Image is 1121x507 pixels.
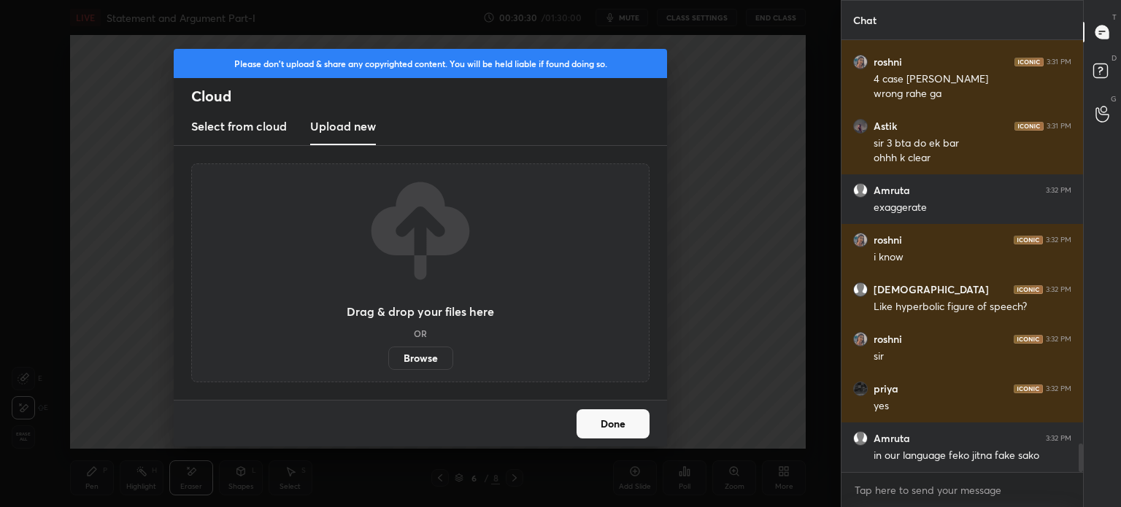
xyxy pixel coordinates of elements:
div: ohhh k clear [874,151,1071,166]
h6: roshni [874,55,902,69]
p: G [1111,93,1117,104]
img: iconic-dark.1390631f.png [1014,335,1043,344]
img: default.png [853,431,868,446]
p: Chat [841,1,888,39]
h6: roshni [874,233,902,247]
img: 746fb714dc044374aca43f21b94be0ea.jpg [853,119,868,133]
h3: Upload new [310,117,376,135]
div: 3:32 PM [1046,186,1071,195]
h3: Drag & drop your files here [347,306,494,317]
div: wrong rahe ga [874,87,1071,101]
button: Done [577,409,650,438]
div: grid [841,40,1083,472]
div: sir 3 bta do ek bar [874,136,1071,151]
h5: OR [414,329,427,338]
img: 8ed7a95dc0e542088c6a809304340f70.jpg [853,382,868,396]
h6: [DEMOGRAPHIC_DATA] [874,283,989,296]
div: 3:32 PM [1046,236,1071,244]
h6: roshni [874,333,902,346]
div: 3:32 PM [1046,384,1071,393]
img: default.png [853,282,868,297]
div: Please don't upload & share any copyrighted content. You will be held liable if found doing so. [174,49,667,78]
img: default.png [853,183,868,198]
div: 3:32 PM [1046,335,1071,344]
h2: Cloud [191,87,667,106]
div: in our language feko jitna fake sako [874,449,1071,463]
h6: priya [874,382,898,395]
div: 3:31 PM [1047,122,1071,131]
div: 4 case [PERSON_NAME] [874,72,1071,87]
h6: Amruta [874,432,910,445]
div: sir [874,349,1071,364]
img: iconic-dark.1390631f.png [1014,236,1043,244]
div: yes [874,399,1071,414]
img: iconic-dark.1390631f.png [1014,285,1043,294]
h3: Select from cloud [191,117,287,135]
h6: Astik [874,120,897,133]
div: 3:32 PM [1046,285,1071,294]
div: Like hyperbolic figure of speech? [874,300,1071,314]
div: exaggerate [874,201,1071,215]
img: iconic-dark.1390631f.png [1014,384,1043,393]
h6: Amruta [874,184,910,197]
p: T [1112,12,1117,23]
div: 3:32 PM [1046,434,1071,443]
img: iconic-dark.1390631f.png [1014,58,1044,66]
div: i know [874,250,1071,265]
img: 3 [853,233,868,247]
img: 3 [853,55,868,69]
p: D [1112,53,1117,63]
img: iconic-dark.1390631f.png [1014,122,1044,131]
img: 3 [853,332,868,347]
div: 3:31 PM [1047,58,1071,66]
